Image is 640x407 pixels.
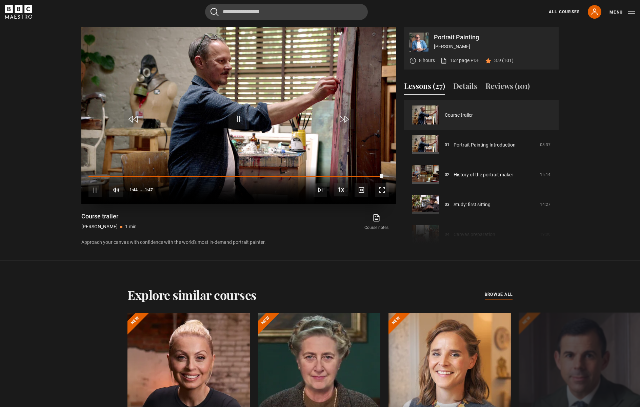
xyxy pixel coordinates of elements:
a: browse all [485,291,513,298]
button: Details [453,80,477,95]
p: 3.9 (101) [494,57,514,64]
span: 1:44 [129,184,138,196]
h2: Explore similar courses [127,288,257,302]
button: Reviews (101) [485,80,530,95]
span: 1:47 [145,184,153,196]
button: Submit the search query [211,8,219,16]
svg: BBC Maestro [5,5,32,19]
a: 162 page PDF [440,57,479,64]
p: 1 min [125,223,137,230]
a: All Courses [549,9,580,15]
a: Course notes [357,212,396,232]
button: Mute [109,183,123,197]
button: Pause [88,183,102,197]
button: Playback Rate [334,183,348,196]
p: Approach your canvas with confidence with the world's most in-demand portrait painter. [81,239,396,246]
input: Search [205,4,368,20]
p: [PERSON_NAME] [81,223,118,230]
p: Portrait Painting [434,34,553,40]
button: Lessons (27) [404,80,445,95]
a: History of the portrait maker [454,171,513,178]
video-js: Video Player [81,27,396,204]
p: 8 hours [419,57,435,64]
a: Portrait Painting Introduction [454,141,516,149]
div: Progress Bar [88,176,389,177]
p: [PERSON_NAME] [434,43,553,50]
button: Captions [355,183,368,197]
h1: Course trailer [81,212,137,220]
button: Fullscreen [375,183,389,197]
a: Course trailer [445,112,473,119]
span: - [140,188,142,192]
a: Study: first sitting [454,201,491,208]
button: Toggle navigation [609,9,635,16]
button: Next Lesson [314,183,327,197]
